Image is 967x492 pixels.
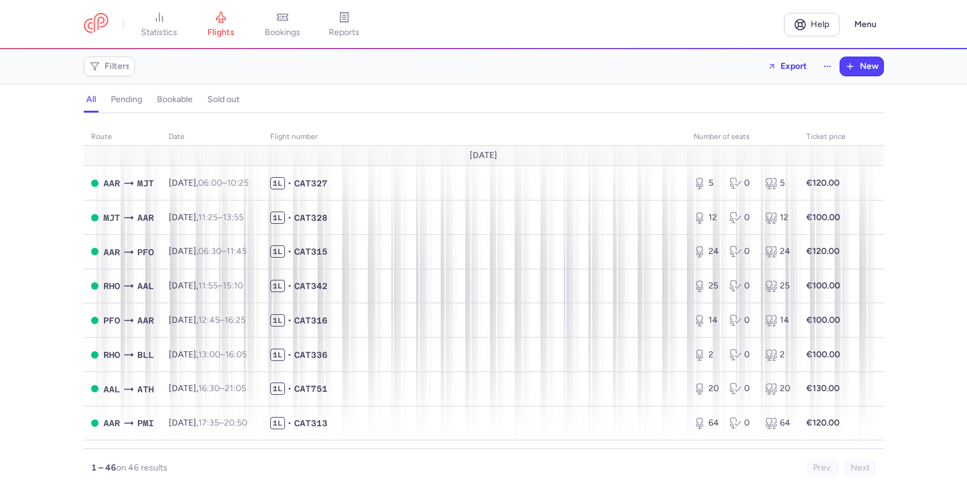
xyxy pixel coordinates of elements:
span: – [198,418,247,428]
time: 12:45 [198,315,220,325]
span: AAR [137,211,154,224]
span: • [287,245,292,258]
span: [DATE], [169,212,244,223]
span: • [287,314,292,327]
span: • [287,280,292,292]
time: 13:55 [223,212,244,223]
span: AAL [103,383,120,396]
span: CAT313 [294,417,327,429]
a: reports [313,11,375,38]
time: 06:30 [198,246,222,256]
strong: €120.00 [806,178,840,188]
span: 1L [270,212,285,224]
span: MJT [103,211,120,224]
span: CAT315 [294,245,327,258]
a: bookings [252,11,313,38]
div: 12 [765,212,791,224]
div: 24 [694,245,720,258]
span: RHO [103,348,120,362]
button: Filters [84,57,134,76]
span: PFO [103,314,120,327]
div: 2 [694,349,720,361]
span: on 46 results [116,462,167,473]
h4: bookable [157,94,193,105]
time: 11:45 [227,246,247,256]
strong: 1 – 46 [91,462,116,473]
span: Filters [105,61,130,71]
span: bookings [265,27,300,38]
div: 0 [729,349,755,361]
h4: sold out [207,94,239,105]
time: 16:30 [198,383,220,394]
time: 15:10 [223,280,243,291]
span: 1L [270,245,285,258]
strong: €120.00 [806,246,840,256]
div: 5 [694,177,720,189]
h4: all [86,94,96,105]
time: 06:00 [198,178,222,188]
time: 11:55 [198,280,218,291]
span: [DATE], [169,280,243,291]
span: • [287,349,292,361]
button: Menu [847,13,884,36]
strong: €130.00 [806,383,840,394]
div: 20 [765,383,791,395]
span: [DATE] [470,151,497,161]
button: Export [760,57,815,76]
span: Help [811,20,829,29]
span: MJT [137,177,154,190]
span: AAR [137,314,154,327]
span: New [860,61,878,71]
span: – [198,280,243,291]
span: CAT336 [294,349,327,361]
span: [DATE], [169,178,249,188]
span: CAT751 [294,383,327,395]
span: AAR [103,245,120,259]
time: 21:05 [225,383,246,394]
a: statistics [129,11,190,38]
div: 14 [694,314,720,327]
span: RHO [103,279,120,293]
span: CAT342 [294,280,327,292]
span: [DATE], [169,246,247,256]
span: flights [207,27,235,38]
time: 10:25 [227,178,249,188]
div: 0 [729,280,755,292]
time: 11:25 [198,212,218,223]
span: – [198,246,247,256]
th: number of seats [686,128,799,146]
span: reports [329,27,359,38]
span: ATH [137,383,154,396]
span: 1L [270,314,285,327]
strong: €100.00 [806,315,840,325]
time: 16:25 [225,315,246,325]
th: route [84,128,161,146]
span: PFO [137,245,154,259]
span: Export [780,61,807,71]
div: 0 [729,314,755,327]
span: • [287,383,292,395]
button: Prev. [806,459,839,477]
span: AAR [103,177,120,190]
span: – [198,349,247,360]
strong: €100.00 [806,212,840,223]
span: AAL [137,279,154,293]
div: 5 [765,177,791,189]
a: Help [784,13,840,36]
th: date [161,128,263,146]
div: 25 [765,280,791,292]
time: 17:35 [198,418,219,428]
div: 0 [729,245,755,258]
div: 0 [729,212,755,224]
span: [DATE], [169,418,247,428]
time: 20:50 [224,418,247,428]
span: 1L [270,349,285,361]
span: [DATE], [169,383,246,394]
strong: €100.00 [806,280,840,291]
time: 13:00 [198,349,220,360]
span: – [198,315,246,325]
a: CitizenPlane red outlined logo [84,13,108,36]
span: – [198,178,249,188]
div: 24 [765,245,791,258]
span: • [287,177,292,189]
